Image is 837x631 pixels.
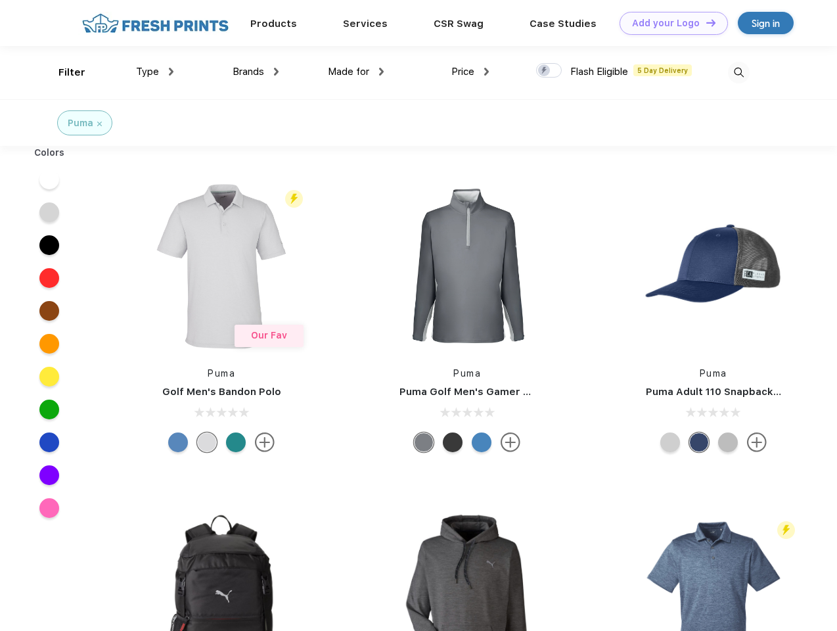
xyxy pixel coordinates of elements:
div: Peacoat with Qut Shd [689,432,709,452]
a: Puma [208,368,235,379]
div: Add your Logo [632,18,700,29]
div: Filter [58,65,85,80]
a: CSR Swag [434,18,484,30]
a: Puma [453,368,481,379]
a: Sign in [738,12,794,34]
img: more.svg [747,432,767,452]
img: more.svg [255,432,275,452]
img: dropdown.png [274,68,279,76]
span: Made for [328,66,369,78]
div: Quarry Brt Whit [660,432,680,452]
div: Colors [24,146,75,160]
div: Sign in [752,16,780,31]
div: Bright Cobalt [472,432,491,452]
div: Puma [68,116,93,130]
span: Our Fav [251,330,287,340]
img: flash_active_toggle.svg [777,521,795,539]
img: dropdown.png [169,68,173,76]
div: Lake Blue [168,432,188,452]
div: Green Lagoon [226,432,246,452]
img: DT [706,19,715,26]
img: dropdown.png [379,68,384,76]
div: High Rise [197,432,217,452]
img: desktop_search.svg [728,62,750,83]
span: Brands [233,66,264,78]
img: fo%20logo%202.webp [78,12,233,35]
a: Services [343,18,388,30]
a: Golf Men's Bandon Polo [162,386,281,398]
img: flash_active_toggle.svg [285,190,303,208]
img: func=resize&h=266 [626,179,801,354]
a: Puma Golf Men's Gamer Golf Quarter-Zip [399,386,607,398]
img: filter_cancel.svg [97,122,102,126]
img: more.svg [501,432,520,452]
div: Quiet Shade [414,432,434,452]
img: func=resize&h=266 [134,179,309,354]
div: Puma Black [443,432,463,452]
a: Products [250,18,297,30]
span: Type [136,66,159,78]
span: Price [451,66,474,78]
img: dropdown.png [484,68,489,76]
img: func=resize&h=266 [380,179,554,354]
span: 5 Day Delivery [633,64,692,76]
span: Flash Eligible [570,66,628,78]
div: Quarry with Brt Whit [718,432,738,452]
a: Puma [700,368,727,379]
